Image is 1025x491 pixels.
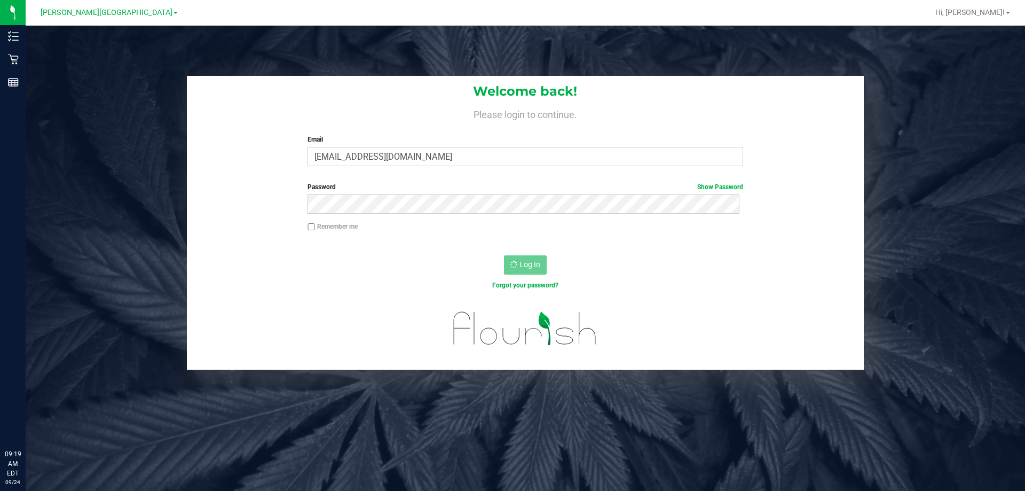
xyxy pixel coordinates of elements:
[307,222,358,231] label: Remember me
[697,183,743,191] a: Show Password
[8,31,19,42] inline-svg: Inventory
[307,223,315,231] input: Remember me
[307,135,743,144] label: Email
[8,54,19,65] inline-svg: Retail
[5,478,21,486] p: 09/24
[8,77,19,88] inline-svg: Reports
[519,260,540,269] span: Log In
[187,107,864,120] h4: Please login to continue.
[504,255,547,275] button: Log In
[41,8,172,17] span: [PERSON_NAME][GEOGRAPHIC_DATA]
[440,301,610,356] img: flourish_logo.svg
[187,84,864,98] h1: Welcome back!
[492,282,558,289] a: Forgot your password?
[307,183,336,191] span: Password
[935,8,1005,17] span: Hi, [PERSON_NAME]!
[5,449,21,478] p: 09:19 AM EDT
